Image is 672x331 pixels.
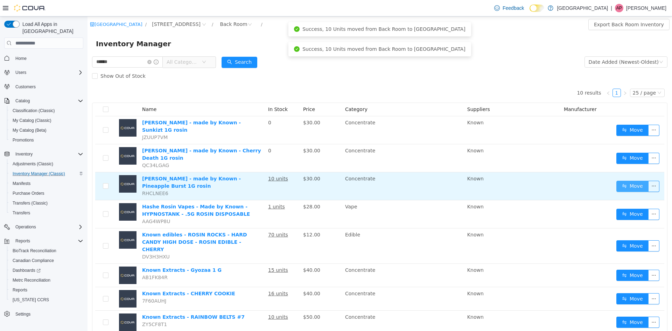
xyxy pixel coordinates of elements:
[10,247,83,255] span: BioTrack Reconciliation
[13,181,30,186] span: Manifests
[380,90,402,96] span: Suppliers
[55,90,69,96] span: Name
[1,68,86,77] button: Users
[13,54,29,63] a: Home
[60,43,64,48] i: icon: close-circle
[181,251,201,256] u: 15 units
[13,248,56,254] span: BioTrack Reconciliation
[134,40,170,51] button: icon: searchSearch
[561,253,572,264] button: icon: ellipsis
[20,21,83,35] span: Load All Apps in [GEOGRAPHIC_DATA]
[15,84,36,90] span: Customers
[15,70,26,75] span: Users
[66,43,71,48] i: icon: info-circle
[8,22,88,33] span: Inventory Manager
[561,192,572,204] button: icon: ellipsis
[529,300,561,311] button: icon: swapMove
[517,72,525,81] li: Previous Page
[13,277,50,283] span: Metrc Reconciliation
[7,246,86,256] button: BioTrack Reconciliation
[10,296,52,304] a: [US_STATE] CCRS
[206,30,212,35] i: icon: check-circle
[530,5,544,12] input: Dark Mode
[181,131,184,137] span: 0
[1,149,86,159] button: Inventory
[10,256,57,265] a: Canadian Compliance
[255,128,377,156] td: Concentrate
[255,247,377,271] td: Concentrate
[572,43,576,48] i: icon: down
[13,108,55,113] span: Classification (Classic)
[216,90,227,96] span: Price
[380,187,396,193] span: Known
[173,5,175,11] span: /
[10,136,83,144] span: Promotions
[557,4,608,12] p: [GEOGRAPHIC_DATA]
[529,108,561,119] button: icon: swapMove
[216,215,233,221] span: $12.00
[10,296,83,304] span: Washington CCRS
[15,98,30,104] span: Catalog
[7,169,86,179] button: Inventory Manager (Classic)
[1,53,86,63] button: Home
[181,90,200,96] span: In Stock
[55,298,157,303] a: Known Extracts - RAINBOW BELTS #7
[7,116,86,125] button: My Catalog (Classic)
[55,251,134,256] a: Known Extracts - Gyozaa 1 G
[255,100,377,128] td: Concentrate
[380,103,396,109] span: Known
[10,170,83,178] span: Inventory Manager (Classic)
[570,74,574,79] i: icon: down
[79,42,111,49] span: All Categories
[7,256,86,266] button: Canadian Compliance
[561,277,572,288] button: icon: ellipsis
[13,223,39,231] button: Operations
[114,43,119,48] i: icon: down
[13,97,33,105] button: Catalog
[1,82,86,92] button: Customers
[15,224,36,230] span: Operations
[7,125,86,135] button: My Catalog (Beta)
[519,75,523,79] i: icon: left
[31,250,49,268] img: Known Extracts - Gyozaa 1 G placeholder
[380,298,396,303] span: Known
[501,2,582,14] button: Export Back Room Inventory
[255,156,377,184] td: Concentrate
[10,160,83,168] span: Adjustments (Classic)
[10,179,83,188] span: Manifests
[529,164,561,175] button: icon: swapMove
[255,294,377,318] td: Concentrate
[13,127,47,133] span: My Catalog (Beta)
[10,116,54,125] a: My Catalog (Classic)
[55,159,153,172] a: [PERSON_NAME] - made by Known - Pineapple Burst 1G rosin
[55,282,79,287] span: 7F60AUHJ
[15,56,27,61] span: Home
[561,300,572,311] button: icon: ellipsis
[13,223,83,231] span: Operations
[13,210,30,216] span: Transfers
[31,131,49,148] img: Hashe Rosin - made by Known - Cherry Death 1G rosin placeholder
[1,96,86,106] button: Catalog
[10,286,83,294] span: Reports
[13,237,33,245] button: Reports
[611,4,612,12] p: |
[132,2,160,13] div: Back Room
[31,159,49,176] img: Hashe Rosin - made by Known - Pineapple Burst 1G rosin placeholder
[1,309,86,319] button: Settings
[380,131,396,137] span: Known
[10,276,83,284] span: Metrc Reconciliation
[31,297,49,315] img: Known Extracts - RAINBOW BELTS #7 placeholder
[124,5,126,11] span: /
[561,164,572,175] button: icon: ellipsis
[55,146,82,152] span: QC34LGAG
[181,298,201,303] u: 10 units
[10,106,83,115] span: Classification (Classic)
[13,137,34,143] span: Promotions
[215,30,378,35] span: Success, 10 Units moved from Back Room to [GEOGRAPHIC_DATA]
[10,286,30,294] a: Reports
[255,271,377,294] td: Concentrate
[10,126,83,135] span: My Catalog (Beta)
[529,192,561,204] button: icon: swapMove
[525,73,533,80] a: 1
[10,189,83,198] span: Purchase Orders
